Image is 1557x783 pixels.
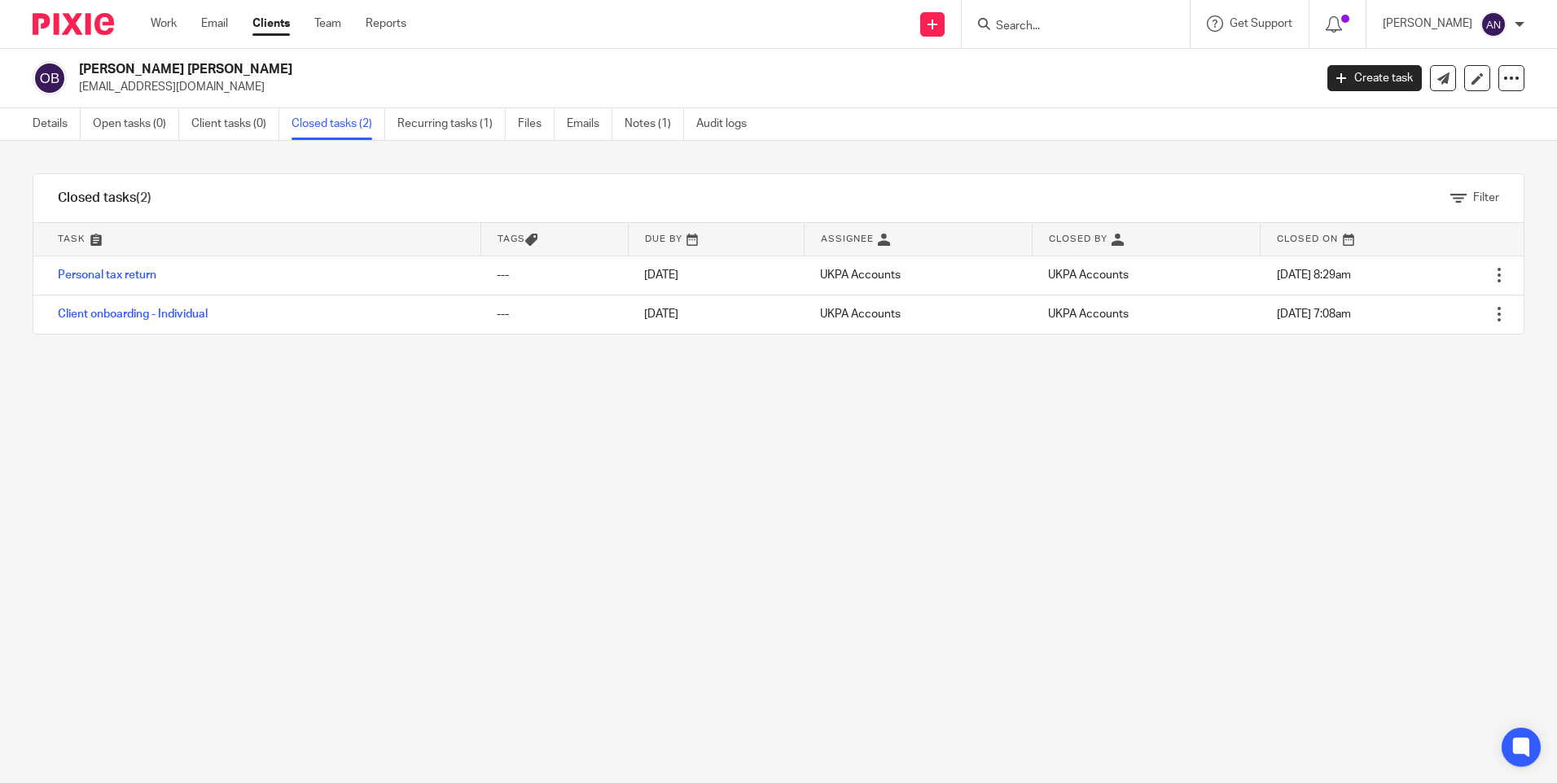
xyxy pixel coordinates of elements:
[1048,269,1129,281] span: UKPA Accounts
[93,108,179,140] a: Open tasks (0)
[1473,192,1499,203] span: Filter
[696,108,759,140] a: Audit logs
[480,223,628,256] th: Tags
[1383,15,1472,32] p: [PERSON_NAME]
[1277,269,1351,281] span: [DATE] 8:29am
[33,13,114,35] img: Pixie
[58,190,151,207] h1: Closed tasks
[151,15,177,32] a: Work
[497,306,612,322] div: ---
[314,15,341,32] a: Team
[79,79,1303,95] p: [EMAIL_ADDRESS][DOMAIN_NAME]
[628,256,804,295] td: [DATE]
[994,20,1141,34] input: Search
[191,108,279,140] a: Client tasks (0)
[58,308,208,320] a: Client onboarding - Individual
[1048,308,1129,320] span: UKPA Accounts
[252,15,290,32] a: Clients
[33,61,67,95] img: svg%3E
[518,108,555,140] a: Files
[136,191,151,204] span: (2)
[79,61,1058,78] h2: [PERSON_NAME] [PERSON_NAME]
[1480,11,1507,37] img: svg%3E
[567,108,612,140] a: Emails
[33,108,81,140] a: Details
[292,108,385,140] a: Closed tasks (2)
[497,267,612,283] div: ---
[201,15,228,32] a: Email
[1327,65,1422,91] a: Create task
[58,269,156,281] a: Personal tax return
[1230,18,1292,29] span: Get Support
[625,108,684,140] a: Notes (1)
[628,295,804,334] td: [DATE]
[1277,308,1351,320] span: [DATE] 7:08am
[397,108,506,140] a: Recurring tasks (1)
[804,295,1032,334] td: UKPA Accounts
[804,256,1032,295] td: UKPA Accounts
[366,15,406,32] a: Reports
